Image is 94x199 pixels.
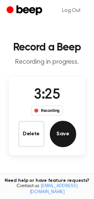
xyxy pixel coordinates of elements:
[30,184,78,194] a: [EMAIL_ADDRESS][DOMAIN_NAME]
[50,121,76,147] button: Save Audio Record
[5,58,89,66] p: Recording in progress.
[55,3,87,18] a: Log Out
[34,88,60,102] span: 3:25
[18,121,45,147] button: Delete Audio Record
[4,183,90,195] span: Contact us
[7,4,44,17] a: Beep
[5,42,89,53] h1: Record a Beep
[31,106,63,116] div: Recording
